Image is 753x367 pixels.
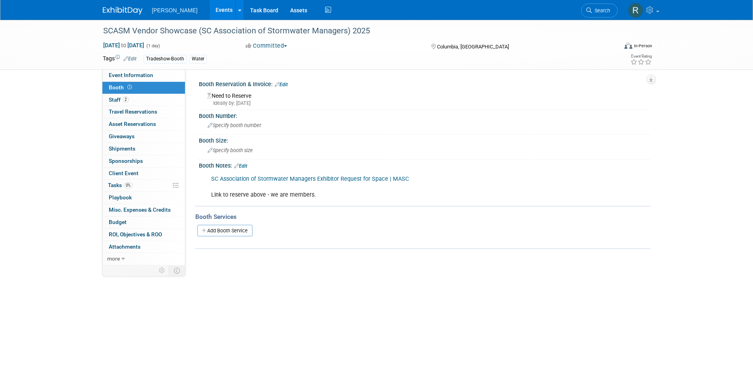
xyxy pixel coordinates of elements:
a: Attachments [102,241,185,253]
span: Travel Reservations [109,108,157,115]
div: Booth Number: [199,110,651,120]
span: ROI, Objectives & ROO [109,231,162,238]
span: Giveaways [109,133,135,139]
span: Staff [109,97,129,103]
span: Shipments [109,145,135,152]
a: SC Association of Stormwater Managers Exhibitor Request for Space | MASC [211,176,409,182]
span: Asset Reservations [109,121,156,127]
div: SCASM Vendor Showcase (SC Association of Stormwater Managers) 2025 [100,24,606,38]
div: Tradeshow-Booth [144,55,187,63]
span: Booth [109,84,133,91]
span: Tasks [108,182,133,188]
span: to [120,42,127,48]
a: Edit [234,163,247,169]
span: Search [592,8,610,14]
div: Water [189,55,207,63]
a: Edit [275,82,288,87]
span: 0% [124,182,133,188]
div: Booth Notes: [199,160,651,170]
a: Search [581,4,618,17]
img: ExhibitDay [103,7,143,15]
img: Rebecca Deis [628,3,643,18]
div: Link to reserve above - we are members. [206,171,563,203]
a: Staff2 [102,94,185,106]
div: Event Rating [630,54,652,58]
div: Event Format [571,41,653,53]
span: Specify booth number [208,122,261,128]
span: Playbook [109,194,132,201]
span: Booth not reserved yet [126,84,133,90]
a: Sponsorships [102,155,185,167]
span: Budget [109,219,127,225]
a: Event Information [102,70,185,81]
a: Tasks0% [102,180,185,191]
div: Booth Reservation & Invoice: [199,78,651,89]
span: (1 day) [146,43,160,48]
span: Event Information [109,72,153,78]
span: [PERSON_NAME] [152,7,198,14]
a: more [102,253,185,265]
a: Shipments [102,143,185,155]
span: Sponsorships [109,158,143,164]
span: Specify booth size [208,147,253,153]
span: more [107,255,120,262]
div: Booth Services [195,212,651,221]
a: Add Booth Service [197,225,252,236]
button: Committed [243,42,290,50]
a: Asset Reservations [102,118,185,130]
div: Ideally by: [DATE] [207,100,645,107]
div: In-Person [634,43,652,49]
div: Booth Size: [199,135,651,145]
span: Client Event [109,170,139,176]
span: 2 [123,97,129,102]
span: Columbia, [GEOGRAPHIC_DATA] [437,44,509,50]
a: Playbook [102,192,185,204]
a: ROI, Objectives & ROO [102,229,185,241]
td: Personalize Event Tab Strip [155,265,169,276]
img: Format-Inperson.png [624,42,632,49]
a: Client Event [102,168,185,180]
a: Booth [102,82,185,94]
div: Need to Reserve [205,90,645,107]
span: [DATE] [DATE] [103,42,144,49]
a: Edit [123,56,137,62]
span: Misc. Expenses & Credits [109,207,171,213]
td: Toggle Event Tabs [169,265,185,276]
a: Budget [102,216,185,228]
td: Tags [103,54,137,64]
a: Misc. Expenses & Credits [102,204,185,216]
a: Giveaways [102,131,185,143]
span: Attachments [109,243,141,250]
a: Travel Reservations [102,106,185,118]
